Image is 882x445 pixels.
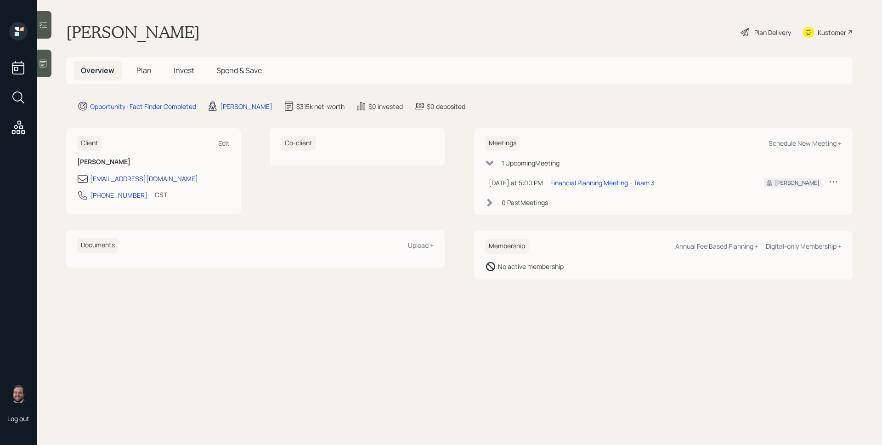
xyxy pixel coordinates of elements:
[155,190,167,200] div: CST
[90,190,147,200] div: [PHONE_NUMBER]
[90,174,198,183] div: [EMAIL_ADDRESS][DOMAIN_NAME]
[66,22,200,42] h1: [PERSON_NAME]
[368,102,403,111] div: $0 invested
[281,136,316,151] h6: Co-client
[485,239,529,254] h6: Membership
[296,102,345,111] div: $315k net-worth
[218,139,230,148] div: Edit
[769,139,842,148] div: Schedule New Meeting +
[90,102,196,111] div: Opportunity · Fact Finder Completed
[77,238,119,253] h6: Documents
[77,158,230,166] h6: [PERSON_NAME]
[174,65,194,75] span: Invest
[502,158,560,168] div: 1 Upcoming Meeting
[766,242,842,251] div: Digital-only Membership +
[216,65,262,75] span: Spend & Save
[9,385,28,403] img: james-distasi-headshot.png
[550,178,655,188] div: Financial Planning Meeting - Team 3
[775,179,820,187] div: [PERSON_NAME]
[675,242,758,251] div: Annual Fee Based Planning +
[136,65,152,75] span: Plan
[81,65,114,75] span: Overview
[502,198,548,207] div: 0 Past Meeting s
[220,102,272,111] div: [PERSON_NAME]
[7,414,29,423] div: Log out
[498,262,564,271] div: No active membership
[489,178,543,188] div: [DATE] at 5:00 PM
[427,102,465,111] div: $0 deposited
[485,136,520,151] h6: Meetings
[77,136,102,151] h6: Client
[818,28,846,37] div: Kustomer
[754,28,791,37] div: Plan Delivery
[408,241,434,250] div: Upload +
